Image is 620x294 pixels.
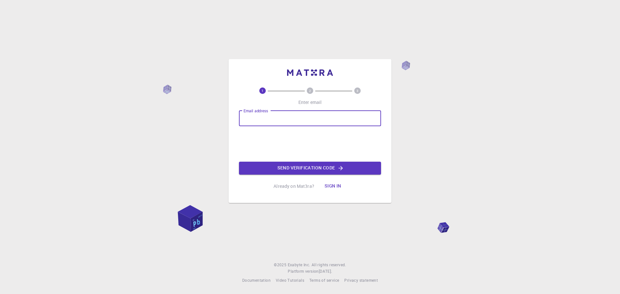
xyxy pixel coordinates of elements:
[309,277,339,284] a: Terms of service
[242,277,271,284] a: Documentation
[242,278,271,283] span: Documentation
[243,108,268,114] label: Email address
[276,277,304,284] a: Video Tutorials
[319,180,346,193] button: Sign in
[262,88,263,93] text: 1
[288,262,310,267] span: Exabyte Inc.
[344,278,378,283] span: Privacy statement
[356,88,358,93] text: 3
[309,278,339,283] span: Terms of service
[298,99,322,106] p: Enter email
[239,162,381,175] button: Send verification code
[319,268,332,275] a: [DATE].
[276,278,304,283] span: Video Tutorials
[288,262,310,268] a: Exabyte Inc.
[319,269,332,274] span: [DATE] .
[312,262,346,268] span: All rights reserved.
[288,268,318,275] span: Platform version
[274,183,314,189] p: Already on Mat3ra?
[261,131,359,157] iframe: reCAPTCHA
[309,88,311,93] text: 2
[274,262,287,268] span: © 2025
[344,277,378,284] a: Privacy statement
